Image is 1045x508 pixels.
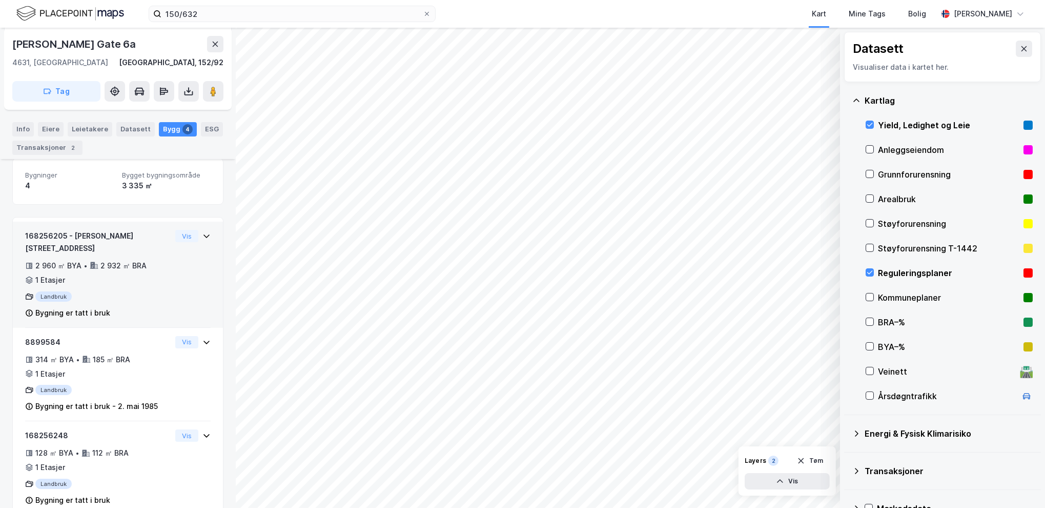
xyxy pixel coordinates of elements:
div: Layers [745,457,766,465]
div: 2 960 ㎡ BYA [35,260,81,272]
button: Vis [175,230,198,242]
div: Bygg [159,122,197,136]
div: Transaksjoner [865,465,1033,477]
div: Info [12,122,34,136]
div: 1 Etasjer [35,368,65,380]
button: Vis [175,336,198,348]
div: Visualiser data i kartet her. [853,61,1032,73]
div: 2 932 ㎡ BRA [100,260,147,272]
div: 1 Etasjer [35,274,65,286]
div: 4631, [GEOGRAPHIC_DATA] [12,56,108,69]
img: logo.f888ab2527a4732fd821a326f86c7f29.svg [16,5,124,23]
div: Energi & Fysisk Klimarisiko [865,427,1033,440]
div: 2 [68,143,78,153]
div: Bygning er tatt i bruk [35,307,110,319]
div: 🛣️ [1020,365,1034,378]
div: Støyforurensning [878,218,1019,230]
div: 314 ㎡ BYA [35,354,74,366]
div: Reguleringsplaner [878,267,1019,279]
div: Kontrollprogram for chat [994,459,1045,508]
div: Støyforurensning T-1442 [878,242,1019,255]
div: Eiere [38,122,64,136]
div: • [75,449,79,457]
div: [GEOGRAPHIC_DATA], 152/92 [119,56,223,69]
span: Bygninger [25,171,114,180]
div: Datasett [853,41,904,57]
div: • [76,356,80,364]
iframe: Chat Widget [994,459,1045,508]
div: 8899584 [25,336,171,348]
div: Leietakere [68,122,112,136]
div: Kommuneplaner [878,291,1019,304]
button: Vis [175,429,198,442]
div: • [84,262,88,270]
div: Bygning er tatt i bruk [35,494,110,506]
div: 3 335 ㎡ [122,180,211,192]
span: Bygget bygningsområde [122,171,211,180]
div: ESG [201,122,223,136]
div: [PERSON_NAME] [954,8,1012,20]
button: Vis [745,473,830,490]
div: Arealbruk [878,193,1019,205]
div: 185 ㎡ BRA [93,354,130,366]
div: 112 ㎡ BRA [92,447,129,459]
button: Tag [12,81,100,102]
div: BRA–% [878,316,1019,328]
div: Bygning er tatt i bruk - 2. mai 1985 [35,400,158,413]
div: 4 [182,124,193,134]
div: Datasett [116,122,155,136]
div: 2 [768,456,778,466]
div: 1 Etasjer [35,461,65,474]
div: Årsdøgntrafikk [878,390,1016,402]
input: Søk på adresse, matrikkel, gårdeiere, leietakere eller personer [161,6,423,22]
div: Anleggseiendom [878,144,1019,156]
div: 168256205 - [PERSON_NAME][STREET_ADDRESS] [25,230,171,255]
button: Tøm [790,453,830,469]
div: 4 [25,180,114,192]
div: Kart [812,8,826,20]
div: Bolig [908,8,926,20]
div: Veinett [878,365,1016,378]
div: Grunnforurensning [878,168,1019,181]
div: 128 ㎡ BYA [35,447,73,459]
div: Yield, Ledighet og Leie [878,119,1019,131]
div: BYA–% [878,341,1019,353]
div: Kartlag [865,94,1033,107]
div: Transaksjoner [12,141,83,155]
div: 168256248 [25,429,171,442]
div: [PERSON_NAME] Gate 6a [12,36,138,52]
div: Mine Tags [849,8,886,20]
